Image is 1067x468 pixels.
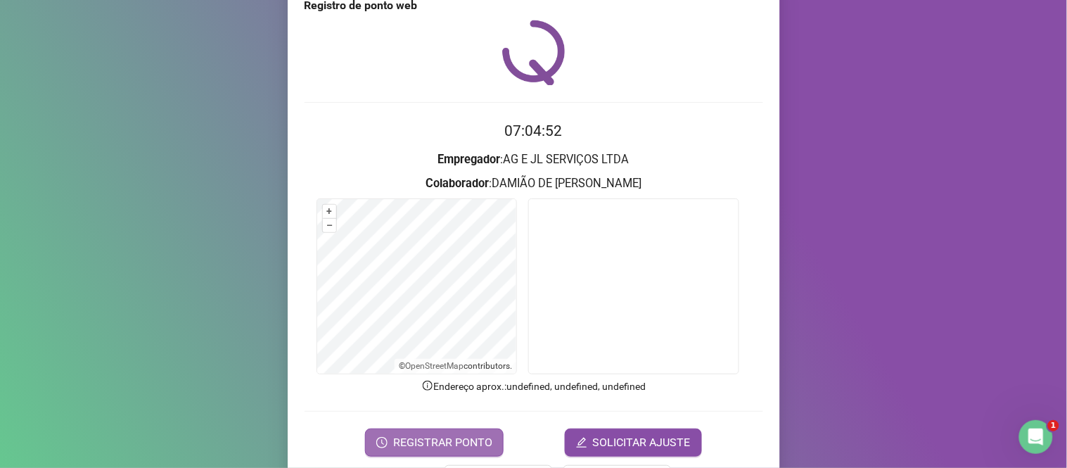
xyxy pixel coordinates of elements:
[376,437,388,448] span: clock-circle
[1019,420,1053,454] iframe: Intercom live chat
[502,20,566,85] img: QRPoint
[593,434,691,451] span: SOLICITAR AJUSTE
[399,361,512,371] li: © contributors.
[305,379,763,394] p: Endereço aprox. : undefined, undefined, undefined
[323,219,336,232] button: –
[421,379,434,392] span: info-circle
[305,175,763,193] h3: : DAMIÃO DE [PERSON_NAME]
[565,429,702,457] button: editSOLICITAR AJUSTE
[426,177,489,190] strong: Colaborador
[505,122,563,139] time: 07:04:52
[438,153,501,166] strong: Empregador
[1048,420,1059,431] span: 1
[576,437,587,448] span: edit
[393,434,492,451] span: REGISTRAR PONTO
[365,429,504,457] button: REGISTRAR PONTO
[305,151,763,169] h3: : AG E JL SERVIÇOS LTDA
[405,361,464,371] a: OpenStreetMap
[323,205,336,218] button: +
